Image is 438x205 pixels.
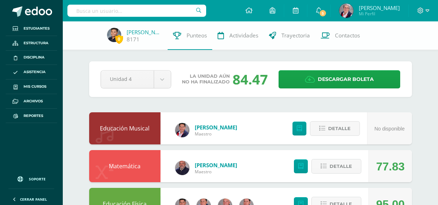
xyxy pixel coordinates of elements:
div: Matemática [89,150,161,182]
a: [PERSON_NAME] [195,162,237,169]
a: Matemática [109,162,141,170]
a: Estudiantes [6,21,57,36]
span: Soporte [29,176,46,181]
a: Contactos [315,21,365,50]
span: 0 [115,35,123,43]
span: Maestro [195,131,237,137]
a: Asistencia [6,65,57,80]
button: Detalle [311,159,361,174]
button: Detalle [310,121,360,136]
img: 18b0f10993e16b3515ae56b14a94fdb2.png [175,161,189,175]
a: Estructura [6,36,57,51]
span: Detalle [328,122,351,135]
div: 77.83 [376,150,404,183]
a: Trayectoria [264,21,315,50]
span: Unidad 4 [110,71,145,87]
a: Educación Musical [100,124,149,132]
a: 8171 [127,36,139,43]
a: Disciplina [6,51,57,65]
span: Reportes [24,113,43,119]
img: a8e4ad95003d361ecb92756a2a34f672.png [175,123,189,137]
a: Unidad 4 [101,71,171,88]
span: Estructura [24,40,49,46]
div: 84.47 [233,70,268,88]
a: [PERSON_NAME] [127,29,162,36]
a: Punteos [168,21,212,50]
span: Contactos [335,32,360,39]
span: Mis cursos [24,84,46,89]
span: 5 [319,9,327,17]
img: cb4066c05fad8c9475a4354f73f48469.png [339,4,353,18]
a: Soporte [9,169,54,187]
span: No disponible [375,126,405,132]
a: Reportes [6,109,57,123]
span: Cerrar panel [20,197,47,202]
a: Actividades [212,21,264,50]
span: Mi Perfil [359,11,400,17]
div: Educación Musical [89,112,161,144]
span: [PERSON_NAME] [359,4,400,11]
span: Punteos [187,32,207,39]
span: Maestro [195,169,237,175]
img: d3c225b506dfd15b0903d030e81856ca.png [107,28,121,42]
a: Descargar boleta [279,70,400,88]
span: Detalle [330,160,352,173]
span: Disciplina [24,55,45,60]
a: Mis cursos [6,80,57,94]
a: [PERSON_NAME] [195,124,237,131]
span: Estudiantes [24,26,50,31]
span: Trayectoria [281,32,310,39]
input: Busca un usuario... [67,5,206,17]
span: Asistencia [24,69,46,75]
span: Descargar boleta [318,71,374,88]
span: Archivos [24,98,43,104]
span: Actividades [229,32,258,39]
span: La unidad aún no ha finalizado [182,73,230,85]
a: Archivos [6,94,57,109]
